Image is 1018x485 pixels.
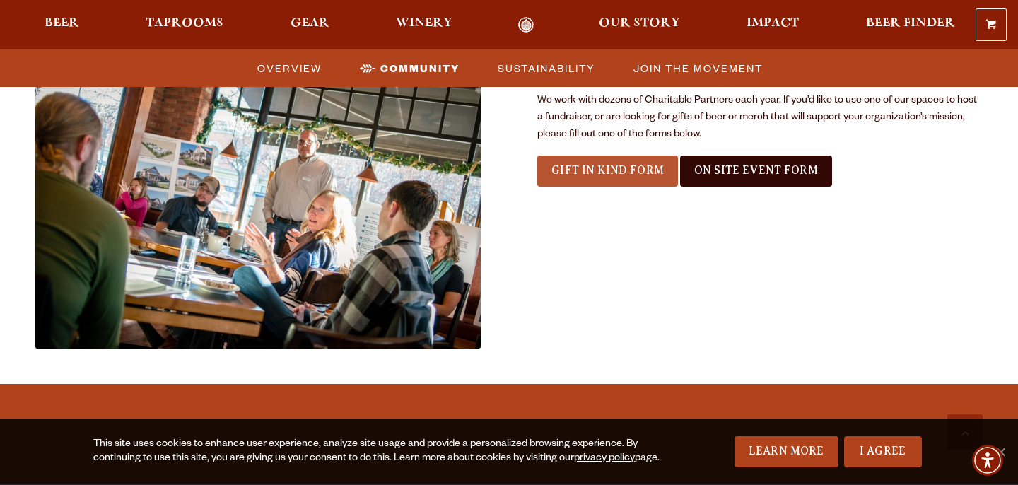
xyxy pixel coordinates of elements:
span: Taprooms [146,18,223,29]
a: Impact [737,17,808,33]
span: Community [380,58,460,78]
a: Sustainability [489,58,602,78]
span: Sustainability [498,58,595,78]
span: Impact [747,18,799,29]
a: Our Story [590,17,689,33]
a: privacy policy [574,453,635,464]
p: We work with dozens of Charitable Partners each year. If you’d like to use one of our spaces to h... [537,93,983,144]
span: Gear [291,18,329,29]
span: On Site Event Form [694,164,818,177]
a: Odell Home [500,17,553,33]
span: Overview [257,58,322,78]
a: Beer Finder [857,17,964,33]
a: Learn More [735,436,838,467]
span: Gift In Kind Form [551,164,664,177]
span: Winery [396,18,452,29]
a: Taprooms [136,17,233,33]
a: On Site Event Form [680,156,832,187]
span: Beer Finder [866,18,955,29]
img: House Beer Built [35,52,481,349]
a: Beer [35,17,88,33]
a: Gear [281,17,339,33]
a: I Agree [844,436,922,467]
a: Overview [249,58,329,78]
span: Beer [45,18,79,29]
a: Gift In Kind Form [537,156,678,187]
a: Winery [387,17,462,33]
span: Join the Movement [633,58,763,78]
a: Scroll to top [947,414,983,450]
div: This site uses cookies to enhance user experience, analyze site usage and provide a personalized ... [93,438,662,466]
div: Accessibility Menu [972,445,1003,476]
a: Join the Movement [625,58,770,78]
a: Community [351,58,467,78]
span: Our Story [599,18,680,29]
